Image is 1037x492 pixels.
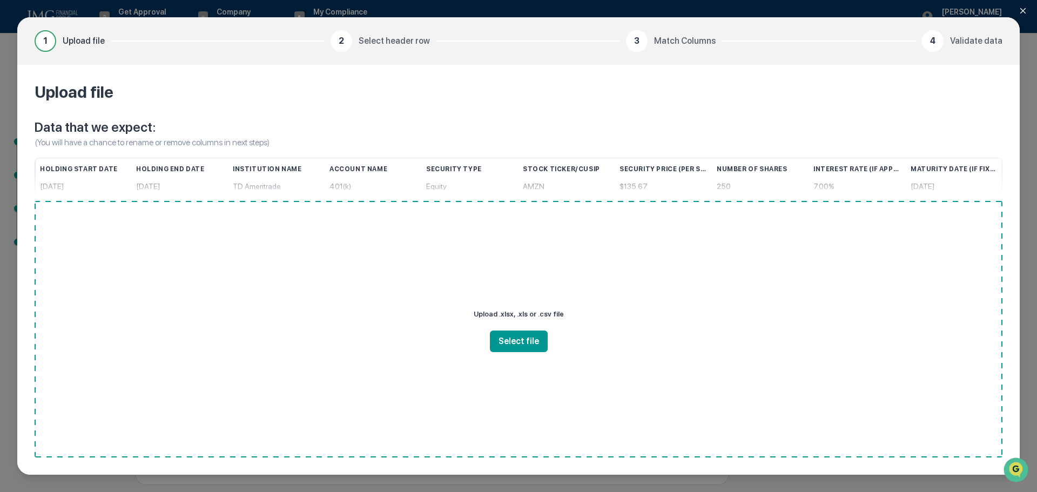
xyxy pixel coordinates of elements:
[426,158,514,180] div: Security Type
[911,158,998,180] div: Maturity Date (If Fixed Applicable)
[11,137,19,146] div: 🖐️
[22,157,68,167] span: Data Lookup
[40,158,127,180] div: Holding Start Date
[426,177,514,196] div: Equity
[11,83,30,102] img: 1746055101610-c473b297-6a78-478c-a979-82029cc54cd1
[11,158,19,166] div: 🔎
[523,177,611,196] div: AMZN
[474,307,564,322] p: Upload .xlsx, .xls or .csv file
[813,177,902,196] div: 7.00%
[35,136,1002,149] p: (You will have a chance to rename or remove columns in next steps)
[37,83,177,93] div: Start new chat
[634,35,639,48] span: 3
[74,132,138,151] a: 🗄️Attestations
[22,136,70,147] span: Preclearance
[78,137,87,146] div: 🗄️
[717,177,805,196] div: 250
[107,183,131,191] span: Pylon
[329,158,418,180] div: Account Name
[233,177,321,196] div: TD Ameritrade
[813,158,902,180] div: Interest Rate (If Applicable)
[490,331,548,352] button: Select file
[619,177,708,196] div: $135.67
[523,158,611,180] div: Stock Ticker/CUSIP
[717,158,805,180] div: Number of Shares
[1002,456,1032,486] iframe: Open customer support
[11,23,197,40] p: How can we help?
[6,152,72,172] a: 🔎Data Lookup
[950,35,1002,48] span: Validate data
[233,158,321,180] div: Institution Name
[911,177,998,196] div: [DATE]
[35,82,1002,102] h2: Upload file
[339,35,344,48] span: 2
[184,86,197,99] button: Start new chat
[40,177,127,196] div: [DATE]
[89,136,134,147] span: Attestations
[136,177,224,196] div: [DATE]
[329,177,418,196] div: 401(k)
[43,35,48,48] span: 1
[359,35,430,48] span: Select header row
[37,93,137,102] div: We're available if you need us!
[654,35,716,48] span: Match Columns
[35,119,1002,136] p: Data that we expect:
[136,158,224,180] div: Holding End Date
[6,132,74,151] a: 🖐️Preclearance
[930,35,935,48] span: 4
[619,158,708,180] div: Security Price (Per Share)
[63,35,105,48] span: Upload file
[76,183,131,191] a: Powered byPylon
